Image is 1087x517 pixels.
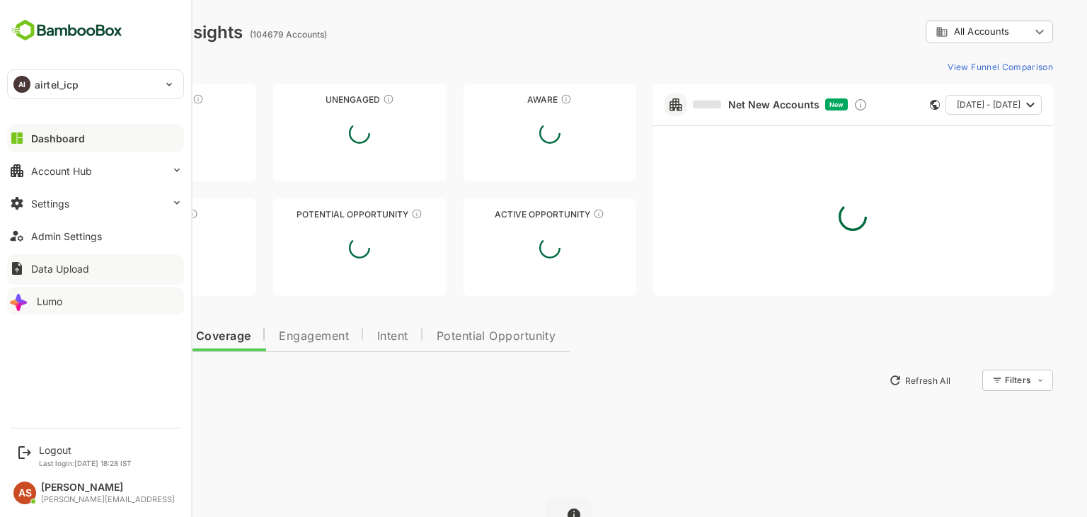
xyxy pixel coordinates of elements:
p: airtel_icp [35,77,79,92]
div: These accounts have not been engaged with for a defined time period [143,93,154,105]
p: Last login: [DATE] 18:28 IST [39,459,132,467]
button: New Insights [34,368,137,393]
span: Intent [328,331,359,342]
div: This card does not support filter and segments [880,100,890,110]
div: These accounts have just entered the buying cycle and need further nurturing [511,93,522,105]
div: Logout [39,444,132,456]
div: All Accounts [876,18,1003,46]
span: [DATE] - [DATE] [907,96,971,114]
button: Data Upload [7,254,184,283]
div: AI [13,76,30,93]
div: These accounts are warm, further nurturing would qualify them to MQAs [137,208,149,220]
span: Potential Opportunity [387,331,507,342]
div: These accounts have open opportunities which might be at any of the Sales Stages [543,208,555,220]
div: [PERSON_NAME] [41,482,175,494]
div: AIairtel_icp [8,70,183,98]
div: Dashboard Insights [34,22,193,42]
button: Dashboard [7,124,184,152]
div: Unreached [34,94,207,105]
button: Lumo [7,287,184,315]
span: New [780,101,794,108]
button: [DATE] - [DATE] [896,95,992,115]
span: All Accounts [904,26,960,37]
div: Active Opportunity [414,209,587,220]
div: Admin Settings [31,230,102,242]
div: Unengaged [224,94,396,105]
div: Data Upload [31,263,89,275]
button: View Funnel Comparison [892,55,1003,78]
div: Account Hub [31,165,92,177]
div: Filters [955,375,981,385]
ag: (104679 Accounts) [200,29,282,40]
div: AS [13,482,36,504]
div: Potential Opportunity [224,209,396,220]
button: Account Hub [7,157,184,185]
span: Engagement [229,331,299,342]
div: Filters [954,368,1003,393]
span: Data Quality and Coverage [48,331,201,342]
button: Settings [7,189,184,217]
div: Discover new ICP-fit accounts showing engagement — via intent surges, anonymous website visits, L... [804,98,818,112]
div: These accounts are MQAs and can be passed on to Inside Sales [362,208,373,220]
img: BambooboxFullLogoMark.5f36c76dfaba33ec1ec1367b70bb1252.svg [7,17,127,44]
div: [PERSON_NAME][EMAIL_ADDRESS] [41,495,175,504]
div: Engaged [34,209,207,220]
div: Lumo [37,295,62,307]
div: Dashboard [31,132,85,144]
div: Settings [31,198,69,210]
button: Refresh All [833,369,907,392]
div: All Accounts [886,25,981,38]
button: Admin Settings [7,222,184,250]
a: Net New Accounts [643,98,770,111]
div: These accounts have not shown enough engagement and need nurturing [333,93,345,105]
div: Aware [414,94,587,105]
